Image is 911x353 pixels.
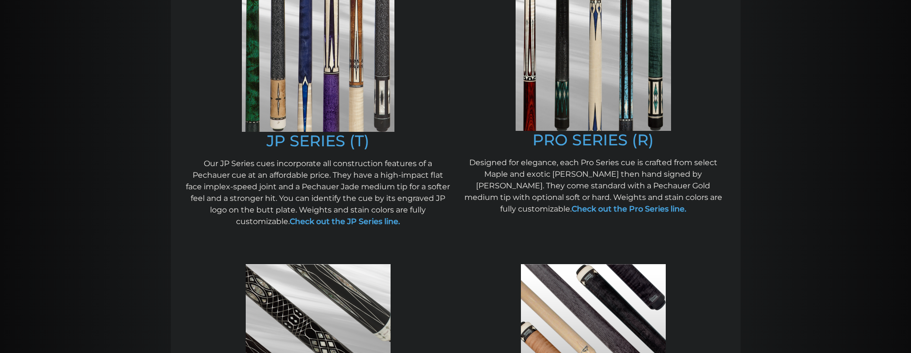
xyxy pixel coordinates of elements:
[533,130,654,149] a: PRO SERIES (R)
[266,131,369,150] a: JP SERIES (T)
[185,158,451,227] p: Our JP Series cues incorporate all construction features of a Pechauer cue at an affordable price...
[461,157,726,215] p: Designed for elegance, each Pro Series cue is crafted from select Maple and exotic [PERSON_NAME] ...
[290,217,400,226] a: Check out the JP Series line.
[572,204,687,213] a: Check out the Pro Series line.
